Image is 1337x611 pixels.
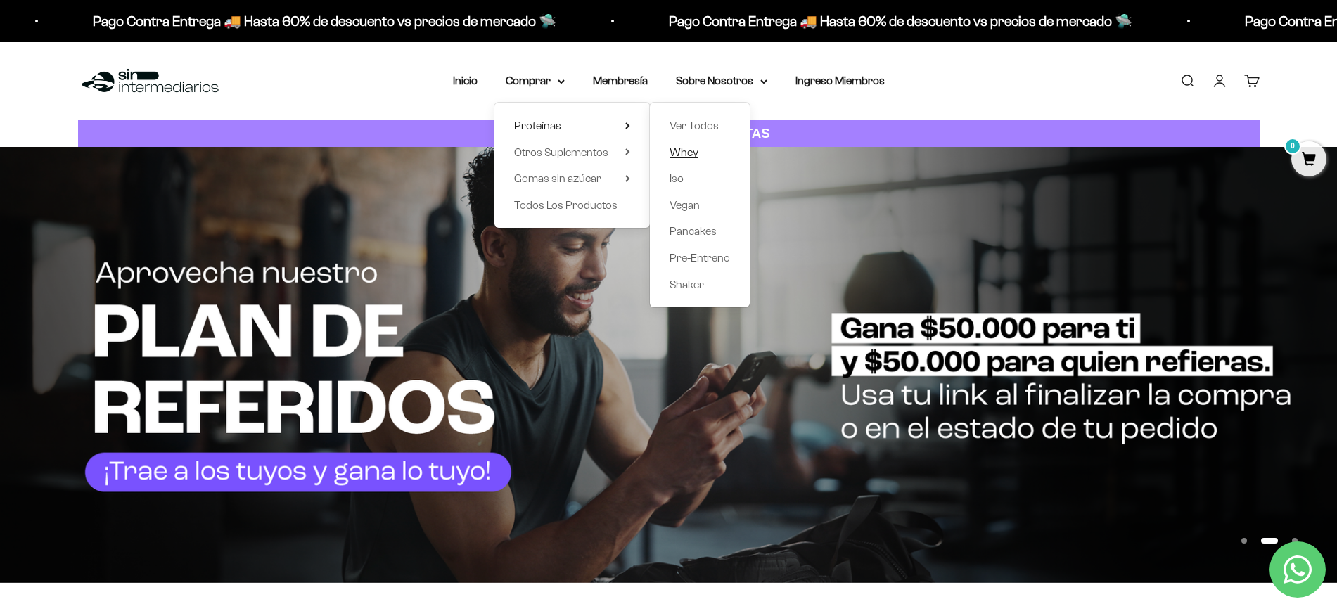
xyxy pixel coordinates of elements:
p: Pago Contra Entrega 🚚 Hasta 60% de descuento vs precios de mercado 🛸 [90,10,554,32]
a: 0 [1291,153,1326,168]
a: Inicio [453,75,478,86]
span: Otros Suplementos [514,146,608,158]
a: CUANTA PROTEÍNA NECESITAS [78,120,1260,148]
a: Pancakes [670,222,730,240]
span: Pancakes [670,225,717,237]
span: Gomas sin azúcar [514,172,601,184]
span: Todos Los Productos [514,199,618,211]
span: Whey [670,146,698,158]
span: Vegan [670,199,700,211]
span: Ver Todos [670,120,719,131]
p: Pago Contra Entrega 🚚 Hasta 60% de descuento vs precios de mercado 🛸 [666,10,1130,32]
a: Iso [670,169,730,188]
summary: Proteínas [514,117,630,135]
span: Iso [670,172,684,184]
mark: 0 [1284,138,1301,155]
summary: Otros Suplementos [514,143,630,162]
a: Whey [670,143,730,162]
summary: Gomas sin azúcar [514,169,630,188]
a: Ingreso Miembros [795,75,885,86]
a: Pre-Entreno [670,249,730,267]
span: Shaker [670,278,704,290]
span: Pre-Entreno [670,252,730,264]
span: Proteínas [514,120,561,131]
a: Todos Los Productos [514,196,630,214]
summary: Comprar [506,72,565,90]
a: Vegan [670,196,730,214]
a: Membresía [593,75,648,86]
a: Shaker [670,276,730,294]
a: Ver Todos [670,117,730,135]
summary: Sobre Nosotros [676,72,767,90]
